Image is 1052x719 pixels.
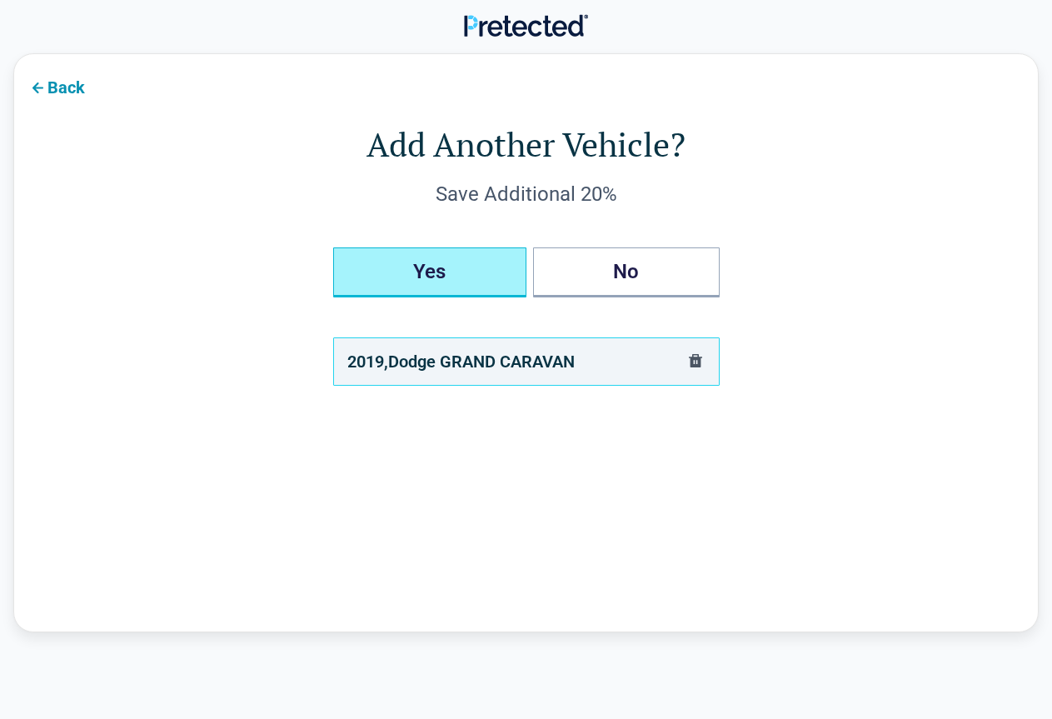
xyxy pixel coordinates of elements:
[686,351,705,373] button: delete
[333,247,526,297] button: Yes
[14,67,98,105] button: Back
[347,348,575,375] div: 2019 , Dodge GRAND CARAVAN
[333,247,720,297] div: Add Another Vehicles?
[81,181,971,207] div: Save Additional 20%
[81,121,971,167] h1: Add Another Vehicle?
[533,247,720,297] button: No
